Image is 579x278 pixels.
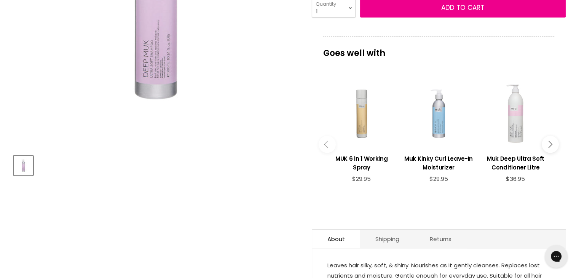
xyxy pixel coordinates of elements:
[352,175,371,183] span: $29.95
[14,157,32,174] img: Muk Deep Ultra Soft Shampoo
[541,242,571,270] iframe: Gorgias live chat messenger
[415,230,467,248] a: Returns
[481,154,550,172] h3: Muk Deep Ultra Soft Conditioner Litre
[327,154,396,172] h3: MUK 6 in 1 Working Spray
[360,230,415,248] a: Shipping
[14,156,33,175] button: Muk Deep Ultra Soft Shampoo
[441,3,484,12] span: Add to cart
[13,153,299,175] div: Product thumbnails
[323,37,554,62] p: Goes well with
[327,149,396,176] a: View product:MUK 6 in 1 Working Spray
[506,175,525,183] span: $36.95
[404,149,473,176] a: View product:Muk Kinky Curl Leave-In Moisturizer
[312,230,360,248] a: About
[404,154,473,172] h3: Muk Kinky Curl Leave-In Moisturizer
[481,149,550,176] a: View product:Muk Deep Ultra Soft Conditioner Litre
[429,175,448,183] span: $29.95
